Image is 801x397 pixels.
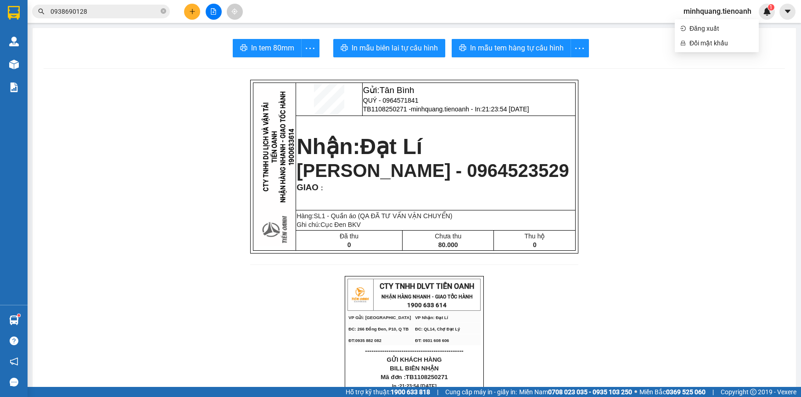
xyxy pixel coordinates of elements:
strong: 1900 633 818 [391,388,430,396]
span: In : [392,383,437,389]
img: logo-vxr [8,6,20,20]
span: TB1108250271 - [363,105,529,113]
strong: NHẬN HÀNG NHANH - GIAO TỐC HÀNH [381,294,473,300]
img: icon-new-feature [763,7,771,16]
span: search [38,8,45,15]
span: 1 - Quần áo (QA ĐÃ TƯ VẤN VẬN CHUYỂN) [322,212,453,220]
span: TB1108250271 [406,374,448,380]
span: Hàng:SL [297,212,452,220]
span: ĐC: QL14, Chợ Đạt Lý [415,327,460,331]
strong: 0708 023 035 - 0935 103 250 [548,388,632,396]
span: GỬI KHÁCH HÀNG [387,356,442,363]
span: login [680,26,686,31]
span: | [712,387,714,397]
span: caret-down [784,7,792,16]
span: ⚪️ [634,390,637,394]
span: minhquang.tienoanh [676,6,759,17]
span: more [302,43,319,54]
span: VP Gửi: [GEOGRAPHIC_DATA] [348,315,411,320]
span: GIAO [297,182,319,192]
button: printerIn mẫu biên lai tự cấu hình [333,39,445,57]
strong: Nhận: [297,134,422,159]
span: close-circle [161,8,166,14]
strong: 0369 525 060 [666,388,706,396]
input: Tìm tên, số ĐT hoặc mã đơn [50,6,159,17]
span: Mã đơn : [381,374,448,380]
span: Đạt Lí [360,134,422,159]
span: Chưa thu [435,232,461,240]
span: plus [189,8,196,15]
span: Gửi: [363,85,415,95]
span: : [319,184,323,192]
span: file-add [210,8,217,15]
span: ĐT: 0931 608 606 [415,338,449,343]
span: 0 [533,241,537,248]
span: In tem 80mm [251,42,294,54]
button: more [571,39,589,57]
span: | [437,387,438,397]
span: ---------------------------------------------- [365,347,463,354]
span: CTY TNHH DLVT TIẾN OANH [380,282,474,291]
span: BILL BIÊN NHẬN [390,365,439,372]
span: ĐT:0935 882 082 [348,338,381,343]
span: close-circle [161,7,166,16]
button: more [301,39,319,57]
span: Cục Đen BKV [320,221,361,228]
span: 21:23:54 [DATE] [482,105,529,113]
strong: 1900 633 614 [407,302,447,309]
span: 0 [347,241,351,248]
span: printer [341,44,348,53]
button: plus [184,4,200,20]
img: warehouse-icon [9,37,19,46]
span: Đã thu [340,232,358,240]
span: minhquang.tienoanh - In: [411,105,529,113]
span: more [571,43,588,54]
span: Hỗ trợ kỹ thuật: [346,387,430,397]
span: copyright [750,389,756,395]
button: file-add [206,4,222,20]
span: Miền Nam [519,387,632,397]
span: Ghi chú: [297,221,361,228]
button: printerIn mẫu tem hàng tự cấu hình [452,39,571,57]
span: aim [231,8,238,15]
span: Đăng xuất [689,23,753,33]
button: aim [227,4,243,20]
img: warehouse-icon [9,315,19,325]
img: logo [348,283,371,306]
span: question-circle [10,336,18,345]
span: message [10,378,18,386]
span: 1 [769,4,773,11]
span: In mẫu tem hàng tự cấu hình [470,42,564,54]
img: warehouse-icon [9,60,19,69]
span: 21:23:54 [DATE] [399,383,437,389]
span: Tân Bình [380,85,415,95]
span: Thu hộ [524,232,545,240]
span: 80.000 [438,241,458,248]
sup: 1 [17,314,20,317]
button: printerIn tem 80mm [233,39,302,57]
span: [PERSON_NAME] - 0964523529 [297,160,569,181]
span: printer [240,44,247,53]
span: ĐC: 266 Đồng Đen, P10, Q TB [348,327,409,331]
button: caret-down [779,4,795,20]
span: VP Nhận: Đạt Lí [415,315,448,320]
span: printer [459,44,466,53]
span: Cung cấp máy in - giấy in: [445,387,517,397]
span: Đổi mật khẩu [689,38,753,48]
span: In mẫu biên lai tự cấu hình [352,42,438,54]
span: lock [680,40,686,46]
span: notification [10,357,18,366]
sup: 1 [768,4,774,11]
span: QUÝ - 0964571841 [363,97,419,104]
span: Miền Bắc [639,387,706,397]
img: solution-icon [9,83,19,92]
